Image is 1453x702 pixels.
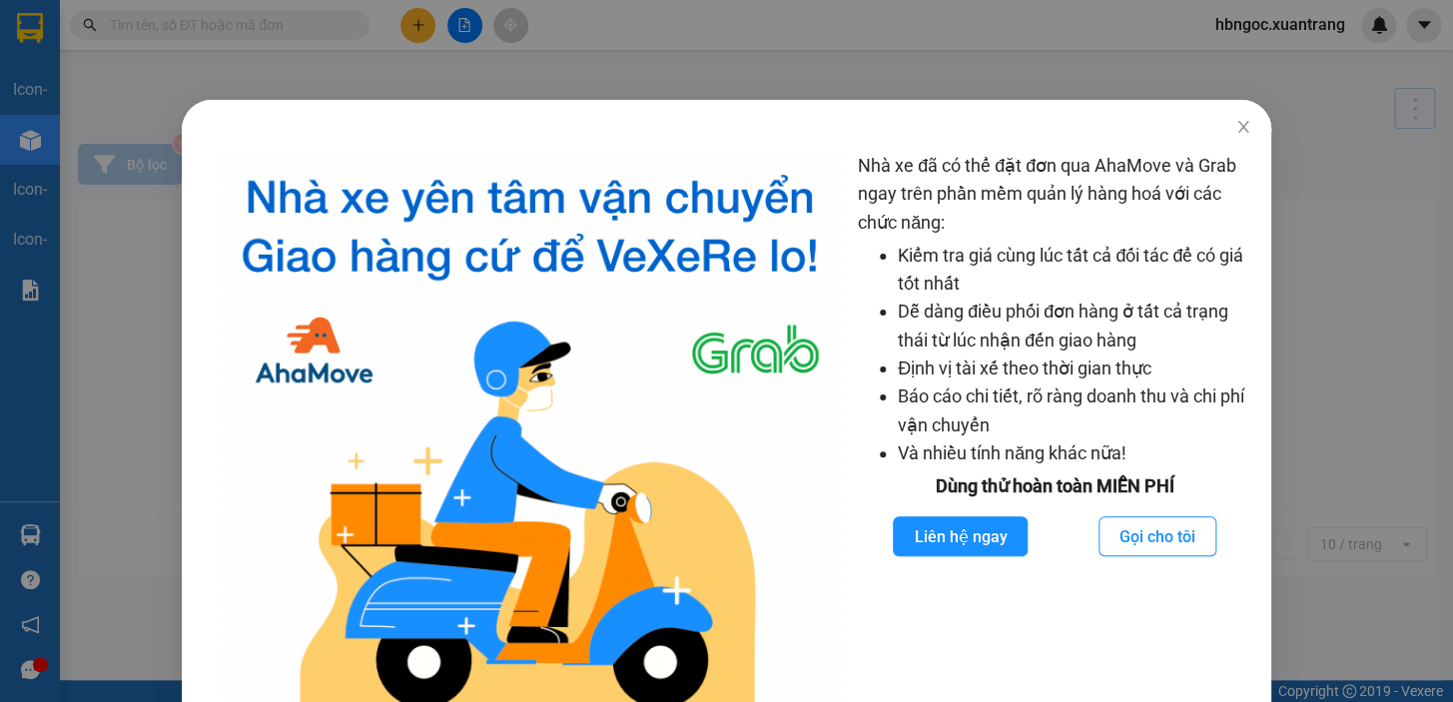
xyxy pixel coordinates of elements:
button: Liên hệ ngay [893,516,1028,556]
span: Gọi cho tôi [1119,524,1195,549]
li: Và nhiều tính năng khác nữa! [898,439,1251,467]
div: Dùng thử hoàn toàn MIỄN PHÍ [858,472,1251,500]
button: Gọi cho tôi [1098,516,1216,556]
button: Close [1215,100,1271,156]
li: Báo cáo chi tiết, rõ ràng doanh thu và chi phí vận chuyển [898,382,1251,439]
li: Dễ dàng điều phối đơn hàng ở tất cả trạng thái từ lúc nhận đến giao hàng [898,298,1251,354]
li: Kiểm tra giá cùng lúc tất cả đối tác để có giá tốt nhất [898,242,1251,299]
span: close [1235,119,1251,135]
li: Định vị tài xế theo thời gian thực [898,354,1251,382]
span: Liên hệ ngay [914,524,1007,549]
